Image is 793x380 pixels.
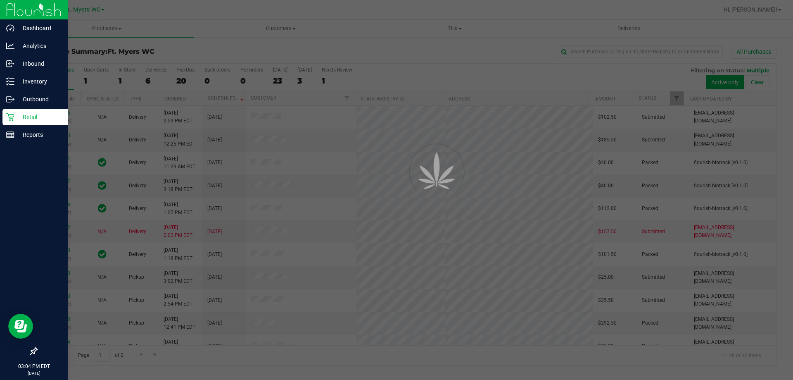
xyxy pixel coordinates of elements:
p: Retail [14,112,64,122]
inline-svg: Inbound [6,60,14,68]
p: Inbound [14,59,64,69]
inline-svg: Outbound [6,95,14,103]
p: [DATE] [4,370,64,376]
inline-svg: Retail [6,113,14,121]
p: Inventory [14,76,64,86]
p: Analytics [14,41,64,51]
iframe: Resource center [8,314,33,339]
p: Dashboard [14,23,64,33]
p: Reports [14,130,64,140]
inline-svg: Inventory [6,77,14,86]
inline-svg: Analytics [6,42,14,50]
p: Outbound [14,94,64,104]
inline-svg: Dashboard [6,24,14,32]
inline-svg: Reports [6,131,14,139]
p: 03:04 PM EDT [4,363,64,370]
